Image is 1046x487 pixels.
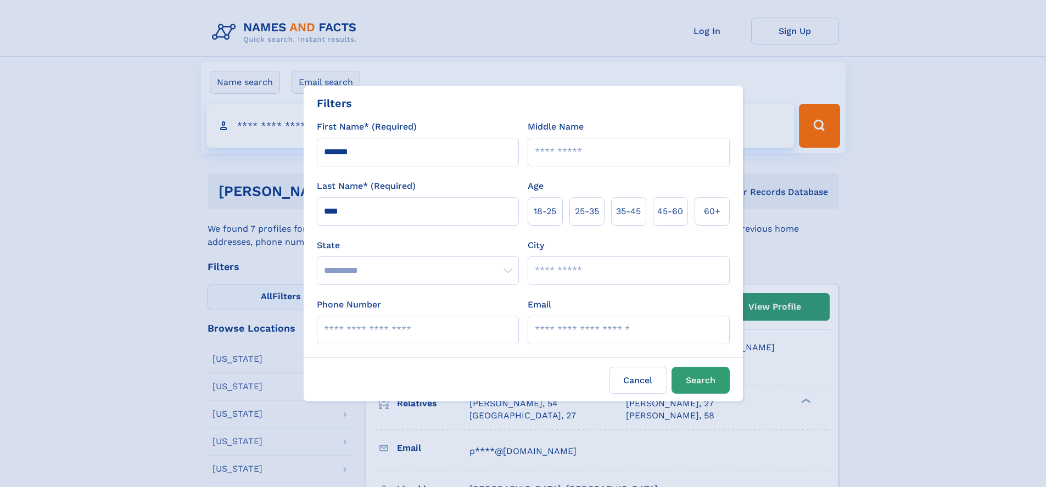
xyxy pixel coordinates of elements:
button: Search [672,367,730,394]
span: 45‑60 [657,205,683,218]
label: First Name* (Required) [317,120,417,133]
span: 60+ [704,205,720,218]
span: 35‑45 [616,205,641,218]
label: City [528,239,544,252]
label: Phone Number [317,298,381,311]
label: Age [528,180,544,193]
span: 25‑35 [575,205,599,218]
label: State [317,239,519,252]
div: Filters [317,95,352,111]
label: Last Name* (Required) [317,180,416,193]
label: Cancel [609,367,667,394]
label: Middle Name [528,120,584,133]
label: Email [528,298,551,311]
span: 18‑25 [534,205,556,218]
